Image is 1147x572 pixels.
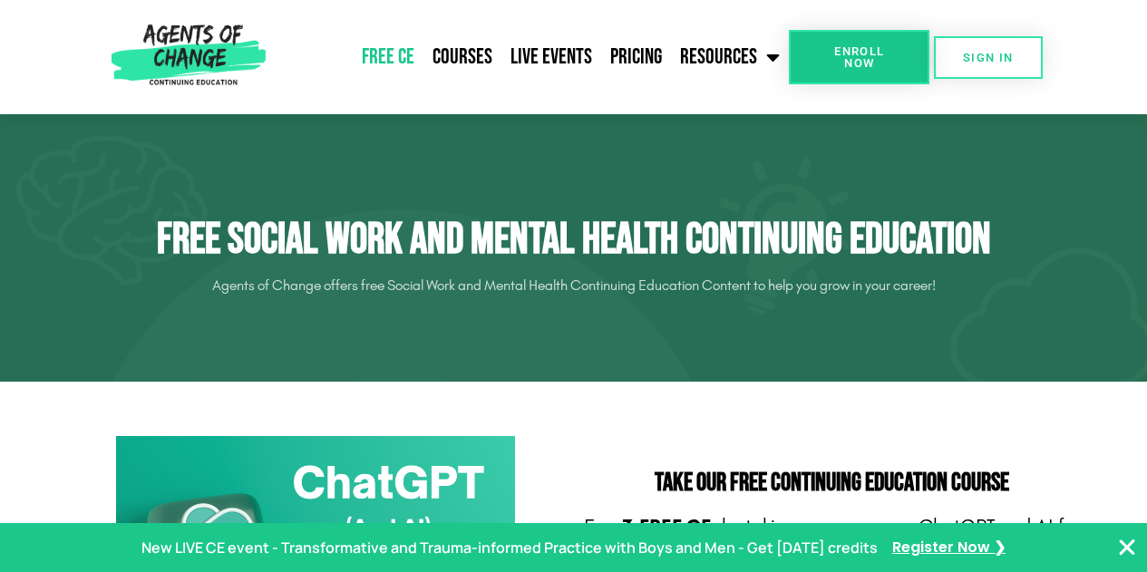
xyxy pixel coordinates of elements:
a: Enroll Now [789,30,929,84]
a: SIGN IN [934,36,1043,79]
a: Live Events [501,34,601,80]
a: Courses [423,34,501,80]
a: Free CE [353,34,423,80]
h2: Take Our FREE Continuing Education Course [583,470,1082,496]
a: Resources [671,34,789,80]
h1: Free Social Work and Mental Health Continuing Education [66,214,1082,267]
p: New LIVE CE event - Transformative and Trauma-informed Practice with Boys and Men - Get [DATE] cr... [141,535,878,561]
p: Earn by taking our course on ChatGPT and AI for Social Workers and Mental Health Professionals. [583,514,1082,566]
span: SIGN IN [963,52,1014,63]
a: Pricing [601,34,671,80]
a: Register Now ❯ [892,535,1006,561]
span: Enroll Now [818,45,900,69]
p: Agents of Change offers free Social Work and Mental Health Continuing Education Content to help y... [66,271,1082,300]
nav: Menu [273,34,789,80]
b: 3 FREE CEs [622,515,722,538]
button: Close Banner [1116,537,1138,558]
